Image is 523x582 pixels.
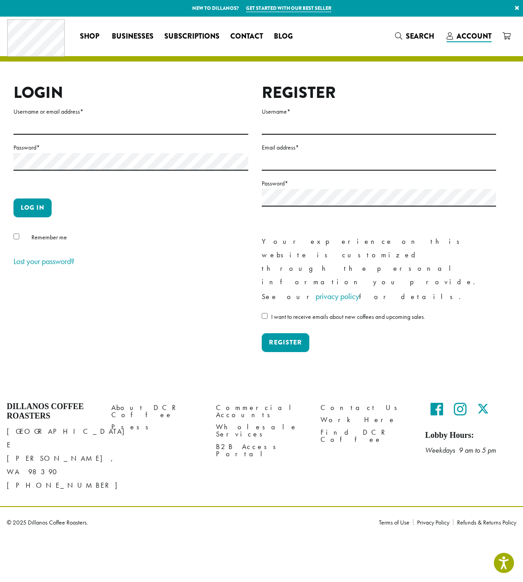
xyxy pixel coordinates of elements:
label: Username [262,106,497,117]
span: Subscriptions [164,31,220,42]
p: © 2025 Dillanos Coffee Roasters. [7,519,365,525]
a: Refunds & Returns Policy [453,519,516,525]
em: Weekdays 9 am to 5 pm [425,445,496,455]
a: Work Here [321,414,412,426]
label: Username or email address [13,106,248,117]
p: Your experience on this website is customized through the personal information you provide. See o... [262,235,497,304]
a: Privacy Policy [413,519,453,525]
a: Wholesale Services [216,421,307,441]
a: Contact Us [321,402,412,414]
a: Find DCR Coffee [321,426,412,445]
span: I want to receive emails about new coffees and upcoming sales. [271,313,425,321]
button: Register [262,333,309,352]
span: Contact [230,31,263,42]
h2: Register [262,83,497,102]
span: Remember me [31,233,67,241]
label: Email address [262,142,497,153]
a: Shop [75,29,106,44]
a: privacy policy [316,291,359,301]
span: Search [406,31,434,41]
label: Password [13,142,248,153]
a: B2B Access Portal [216,441,307,460]
span: Businesses [112,31,154,42]
a: Commercial Accounts [216,402,307,421]
h4: Dillanos Coffee Roasters [7,402,98,421]
span: Blog [274,31,293,42]
a: Press [111,421,202,433]
label: Password [262,178,497,189]
a: Terms of Use [379,519,413,525]
input: I want to receive emails about new coffees and upcoming sales. [262,313,268,319]
button: Log in [13,198,52,217]
a: About DCR Coffee [111,402,202,421]
span: Shop [80,31,99,42]
a: Search [390,29,441,44]
a: Lost your password? [13,256,75,266]
a: Get started with our best seller [246,4,331,12]
h2: Login [13,83,248,102]
p: [GEOGRAPHIC_DATA] E [PERSON_NAME], WA 98390 [PHONE_NUMBER] [7,425,98,492]
span: Account [457,31,492,41]
h5: Lobby Hours: [425,431,516,441]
